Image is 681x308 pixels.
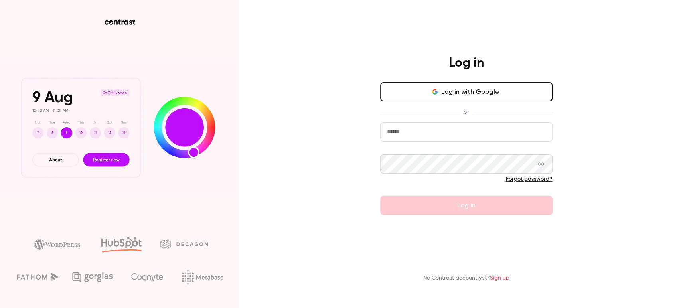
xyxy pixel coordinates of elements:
p: No Contrast account yet? [423,274,509,282]
button: Log in with Google [380,82,553,101]
a: Sign up [490,275,509,281]
span: or [460,108,473,116]
h4: Log in [449,55,484,71]
a: Forgot password? [506,176,553,182]
img: decagon [160,239,208,248]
